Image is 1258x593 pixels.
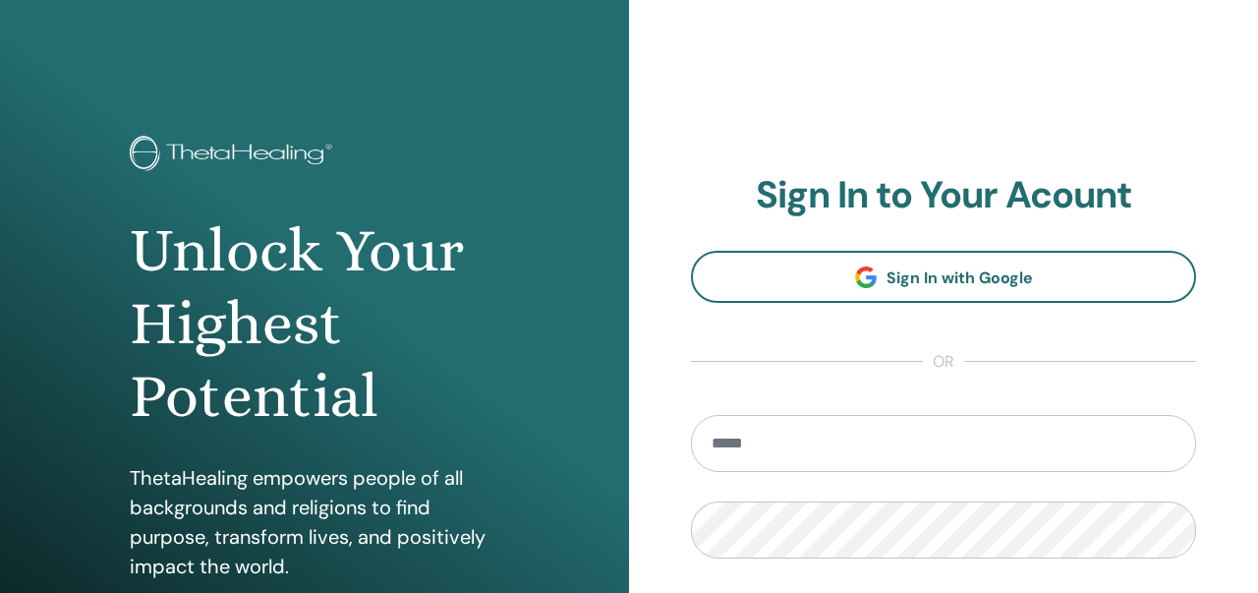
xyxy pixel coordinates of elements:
h1: Unlock Your Highest Potential [130,214,500,434]
p: ThetaHealing empowers people of all backgrounds and religions to find purpose, transform lives, a... [130,463,500,581]
h2: Sign In to Your Acount [691,173,1196,218]
span: or [923,350,964,374]
a: Sign In with Google [691,251,1196,303]
span: Sign In with Google [886,267,1033,288]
